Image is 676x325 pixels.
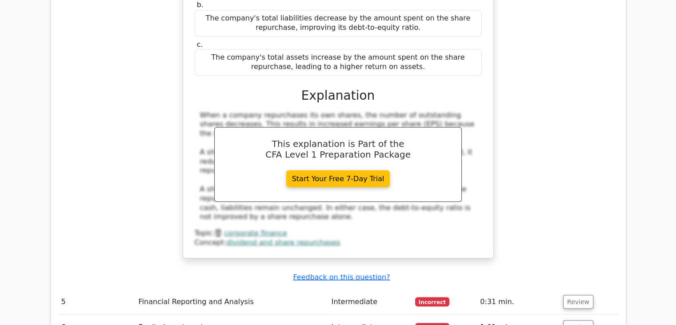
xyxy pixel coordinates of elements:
span: c. [197,40,203,49]
div: The company's total assets increase by the amount spent on the share repurchase, leading to a hig... [195,49,482,76]
span: b. [197,0,204,9]
td: 0:31 min. [476,289,560,314]
td: 5 [58,289,135,314]
a: corporate finance [224,228,287,237]
a: Start Your Free 7-Day Trial [286,170,390,187]
button: Review [563,295,593,309]
a: Feedback on this question? [293,272,390,281]
h3: Explanation [200,88,476,103]
span: Incorrect [415,297,449,306]
td: Intermediate [328,289,412,314]
div: Concept: [195,238,482,247]
td: Financial Reporting and Analysis [135,289,328,314]
div: The company's total liabilities decrease by the amount spent on the share repurchase, improving i... [195,10,482,37]
div: Topic: [195,228,482,238]
div: When a company repurchases its own shares, the number of outstanding shares decreases. This resul... [200,110,476,222]
a: dividend and share repurchases [226,238,340,246]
